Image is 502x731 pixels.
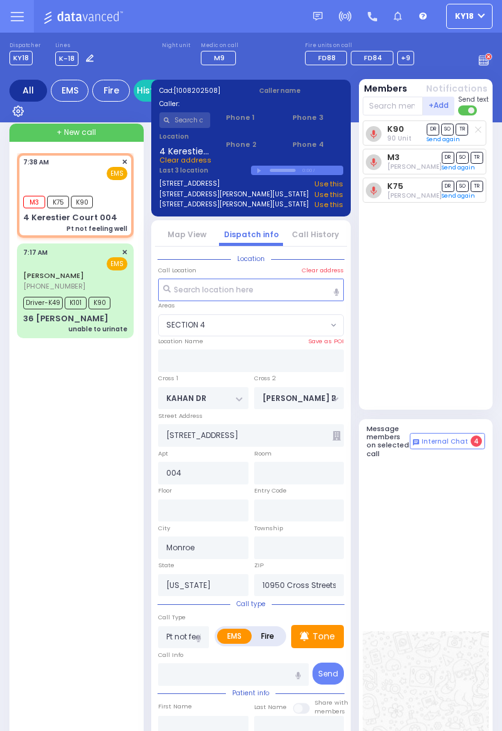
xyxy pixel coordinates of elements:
[67,224,127,233] div: Pt not feeling well
[23,281,85,291] span: [PHONE_NUMBER]
[254,703,287,712] label: Last Name
[471,152,483,164] span: TR
[456,124,468,136] span: TR
[159,145,210,155] span: 4 Kerestier Court 004
[442,181,454,193] span: DR
[364,53,382,63] span: FD84
[314,189,343,200] a: Use this
[305,42,414,50] label: Fire units on call
[426,82,488,95] button: Notifications
[158,279,344,301] input: Search location here
[23,211,117,224] div: 4 Kerestier Court 004
[254,561,264,570] label: ZIP
[158,374,178,383] label: Cross 1
[159,132,210,141] label: Location
[158,449,168,458] label: Apt
[254,449,272,458] label: Room
[23,297,63,309] span: Driver-K49
[9,80,47,102] div: All
[387,181,403,191] a: K75
[159,112,210,128] input: Search a contact
[254,524,283,533] label: Township
[363,97,424,115] input: Search member
[387,162,442,171] span: Chananya Indig
[217,629,252,644] label: EMS
[158,314,344,337] span: SECTION 4
[88,297,110,309] span: K90
[455,11,474,22] span: KY18
[56,127,96,138] span: + New call
[292,139,343,150] span: Phone 4
[65,297,87,309] span: K101
[158,486,172,495] label: Floor
[413,439,419,446] img: comment-alt.png
[387,134,412,143] span: 90 Unit
[51,80,88,102] div: EMS
[254,374,276,383] label: Cross 2
[23,312,109,325] div: 36 [PERSON_NAME]
[158,702,192,711] label: First Name
[68,324,127,334] div: unable to urinate
[23,157,49,167] span: 7:38 AM
[314,200,343,210] a: Use this
[427,136,460,143] a: Send again
[410,433,485,449] button: Internal Chat 4
[314,707,345,715] span: members
[458,95,489,104] span: Send text
[224,229,279,240] a: Dispatch info
[456,152,469,164] span: SO
[259,86,343,95] label: Caller name
[226,688,275,698] span: Patient info
[55,42,97,50] label: Lines
[458,104,478,117] label: Turn off text
[442,152,454,164] span: DR
[318,53,336,63] span: FD88
[226,139,277,150] span: Phone 2
[158,651,183,659] label: Call Info
[254,486,287,495] label: Entry Code
[134,80,171,102] a: History
[302,266,344,275] label: Clear address
[158,561,174,570] label: State
[159,155,211,165] span: Clear address
[312,663,344,685] button: Send
[427,124,439,136] span: DR
[107,257,127,270] span: EMS
[471,435,482,447] span: 4
[442,192,475,200] a: Send again
[313,12,323,21] img: message.svg
[9,51,33,65] span: KY18
[201,42,240,50] label: Medic on call
[333,431,341,440] span: Other building occupants
[55,51,78,66] span: K-18
[442,164,475,171] a: Send again
[122,157,127,168] span: ✕
[314,179,343,189] a: Use this
[92,80,130,102] div: Fire
[422,437,468,446] span: Internal Chat
[122,247,127,258] span: ✕
[43,9,127,24] img: Logo
[387,152,400,162] a: M3
[387,191,442,200] span: Jacob Jakobowits
[47,196,69,208] span: K75
[159,200,309,210] a: [STREET_ADDRESS][PERSON_NAME][US_STATE]
[158,301,175,310] label: Areas
[446,4,493,29] button: KY18
[314,698,348,707] small: Share with
[159,179,220,189] a: [STREET_ADDRESS]
[107,167,127,180] span: EMS
[441,124,454,136] span: SO
[292,112,343,123] span: Phone 3
[159,315,328,336] span: SECTION 4
[166,319,205,331] span: SECTION 4
[159,189,309,200] a: [STREET_ADDRESS][PERSON_NAME][US_STATE]
[230,599,272,609] span: Call type
[9,42,41,50] label: Dispatcher
[401,53,410,63] span: +9
[366,425,410,458] h5: Message members on selected call
[162,42,190,50] label: Night unit
[214,53,225,63] span: M9
[168,229,206,240] a: Map View
[159,166,252,175] label: Last 3 location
